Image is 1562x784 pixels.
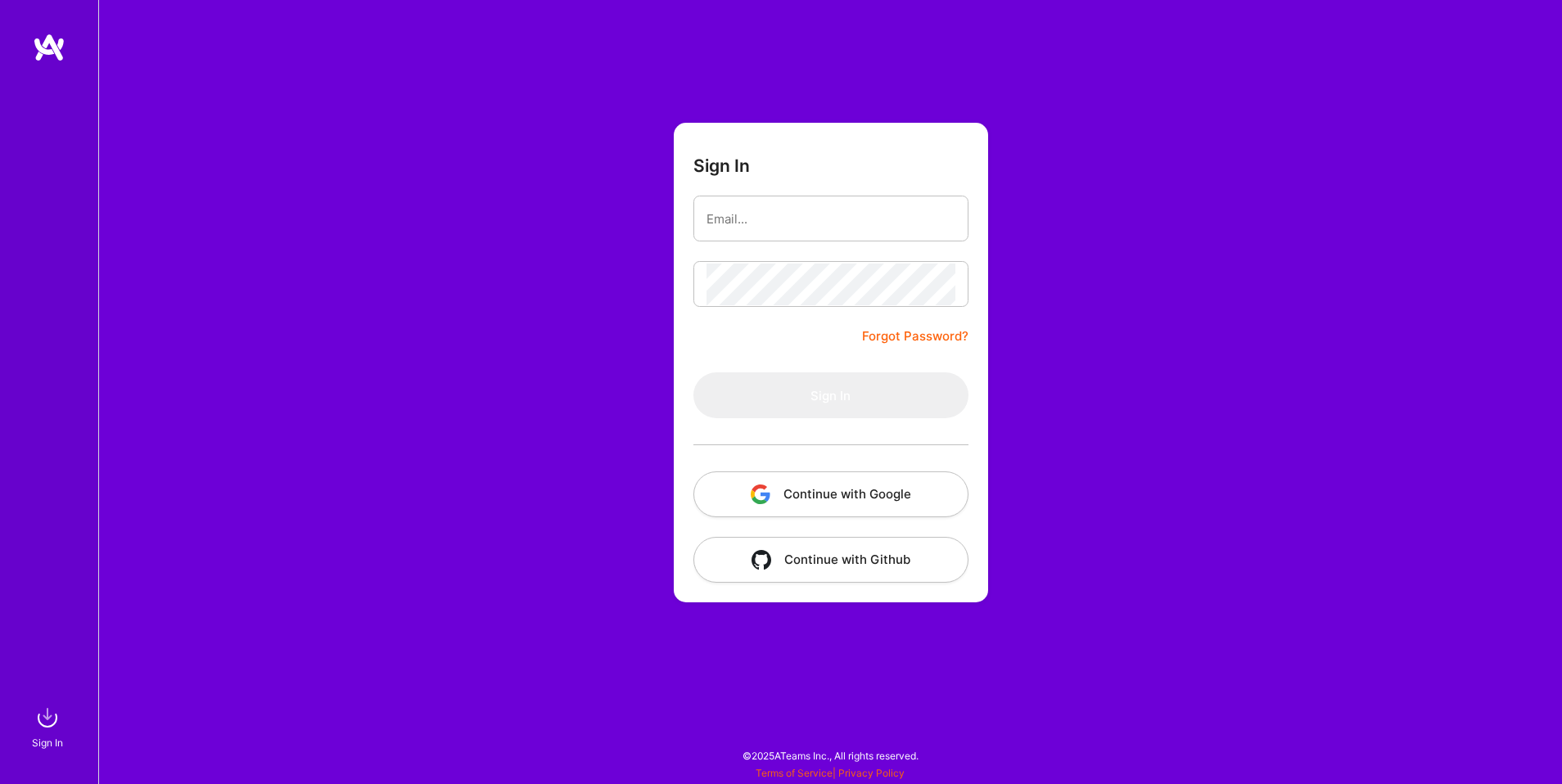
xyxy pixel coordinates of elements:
[756,767,833,779] a: Terms of Service
[862,327,968,346] a: Forgot Password?
[33,33,65,62] img: logo
[32,734,63,751] div: Sign In
[693,537,968,583] button: Continue with Github
[751,484,770,504] img: icon
[752,550,771,570] img: icon
[98,735,1562,776] div: © 2025 ATeams Inc., All rights reserved.
[693,155,750,176] h3: Sign In
[693,372,968,418] button: Sign In
[693,471,968,517] button: Continue with Google
[707,198,955,240] input: Email...
[31,701,64,734] img: sign in
[34,701,64,751] a: sign inSign In
[838,767,905,779] a: Privacy Policy
[756,767,905,779] span: |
